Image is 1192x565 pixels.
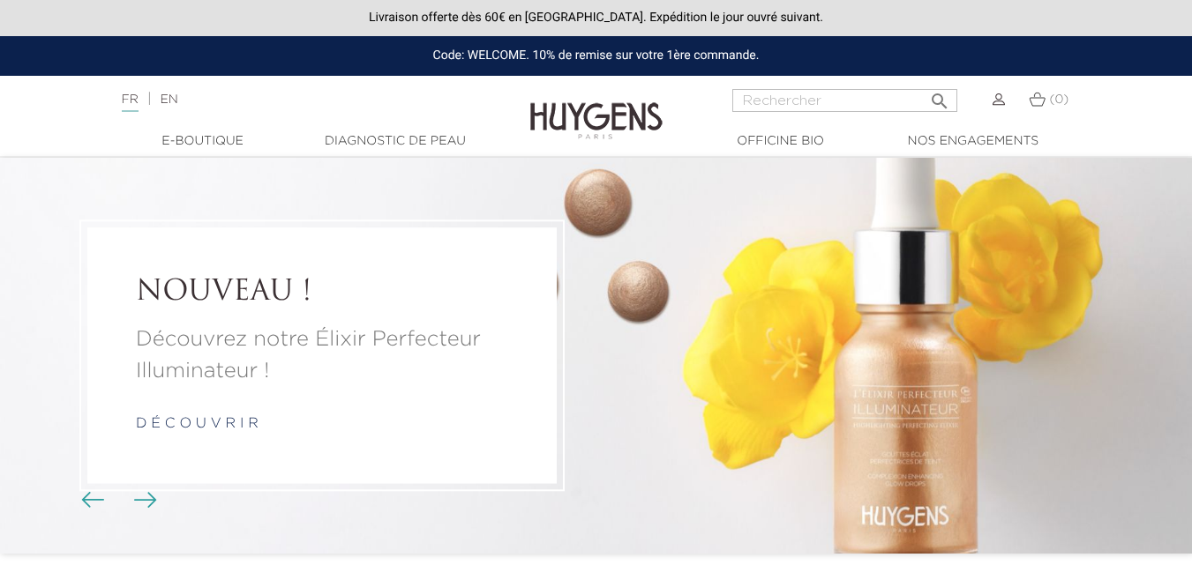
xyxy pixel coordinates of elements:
[885,132,1061,151] a: Nos engagements
[136,323,508,387] a: Découvrez notre Élixir Perfecteur Illuminateur !
[693,132,869,151] a: Officine Bio
[136,277,508,310] a: NOUVEAU !
[113,89,484,110] div: |
[307,132,484,151] a: Diagnostic de peau
[1049,93,1068,106] span: (0)
[732,89,957,112] input: Rechercher
[136,417,259,431] a: d é c o u v r i r
[88,487,146,514] div: Boutons du carrousel
[160,93,177,106] a: EN
[929,85,950,107] i: 
[115,132,291,151] a: E-Boutique
[122,93,139,112] a: FR
[530,74,663,142] img: Huygens
[924,84,956,108] button: 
